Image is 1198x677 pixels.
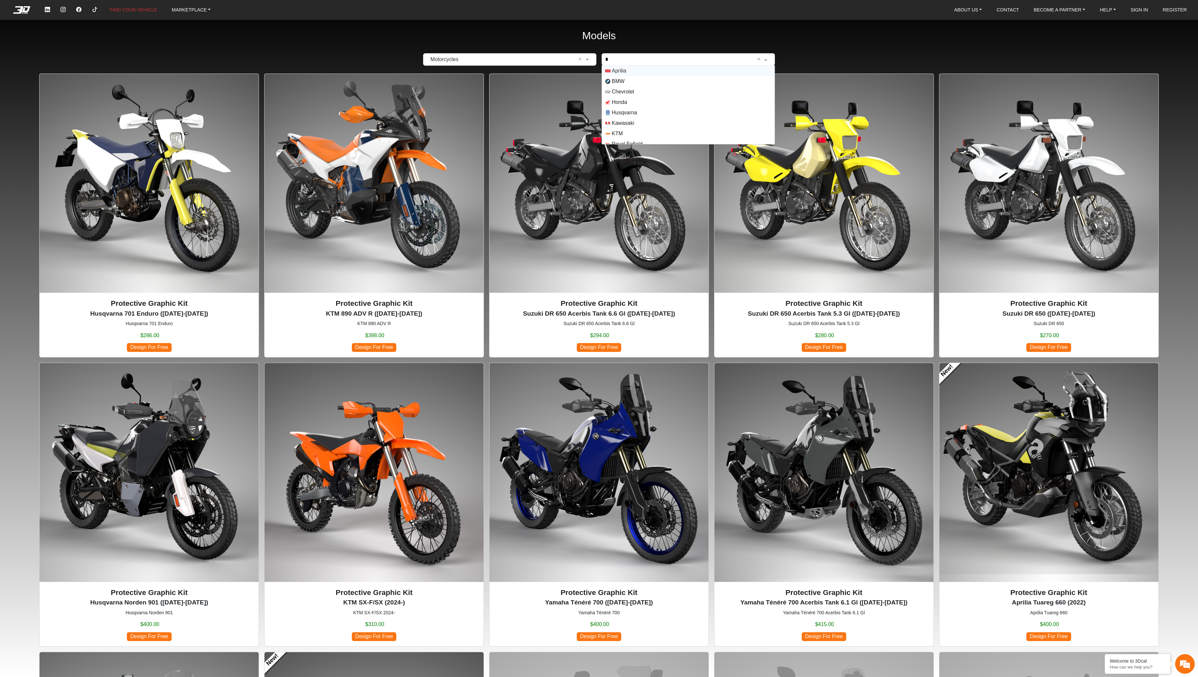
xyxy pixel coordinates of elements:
p: Yamaha Ténéré 700 Acerbis Tank 6.1 Gl (2019-2024) [720,598,928,607]
img: Aprilia [605,68,610,74]
span: Husqvarna [612,109,637,117]
small: KTM SX-F/SX 2024- [270,609,478,616]
p: Protective Graphic Kit [720,298,928,309]
small: Suzuki DR 650 Acerbis Tank 5.3 Gl [720,320,928,327]
span: $400.00 [1040,620,1059,628]
img: 701 Enduronull2016-2024 [40,74,259,293]
small: KTM 890 ADV R [270,320,478,327]
img: Ténéré 700 Acerbis Tank 6.1 Gl2019-2024 [714,363,933,582]
div: KTM SX-F/SX 2024- [264,363,484,647]
span: $280.00 [815,332,834,339]
a: BECOME A PARTNER [1031,3,1087,17]
span: Kawasaki [612,119,634,127]
span: Clean Field [578,56,584,63]
small: Aprilia Tuareg 660 [945,609,1153,616]
span: $400.00 [140,620,159,628]
span: $270.00 [1040,332,1059,339]
a: REGISTER [1160,3,1189,17]
img: Honda [605,100,610,105]
span: Clean Field [757,56,762,63]
span: Design For Free [577,632,621,641]
small: Suzuki DR 650 [945,320,1153,327]
p: Aprilia Tuareg 660 (2022) [945,598,1153,607]
span: Design For Free [127,343,171,352]
img: DR 650Acerbis Tank 6.6 Gl1996-2024 [489,74,709,293]
span: Design For Free [577,343,621,352]
p: Protective Graphic Kit [495,298,703,309]
span: $415.00 [815,620,834,628]
p: Suzuki DR 650 Acerbis Tank 5.3 Gl (1996-2024) [720,309,928,319]
p: Protective Graphic Kit [945,587,1153,598]
img: Tuareg 660null2022 [939,363,1158,582]
span: $286.00 [140,332,159,339]
p: Husqvarna Norden 901 (2021-2024) [45,598,253,607]
div: Husqvarna Norden 901 [39,363,259,647]
p: Suzuki DR 650 Acerbis Tank 6.6 Gl (1996-2024) [495,309,703,319]
p: Yamaha Ténéré 700 (2019-2024) [495,598,703,607]
div: Yamaha Ténéré 700 Acerbis Tank 6.1 Gl [714,363,934,647]
span: Chevrolet [612,88,634,96]
p: Protective Graphic Kit [270,587,478,598]
span: Design For Free [1026,632,1071,641]
p: Protective Graphic Kit [45,298,253,309]
div: Suzuki DR 650 [939,74,1159,357]
p: Protective Graphic Kit [945,298,1153,309]
a: HELP [1097,3,1119,17]
p: Protective Graphic Kit [495,587,703,598]
small: Yamaha Ténéré 700 Acerbis Tank 6.1 Gl [720,609,928,616]
small: Husqvarna 701 Enduro [45,320,253,327]
small: Suzuki DR 650 Acerbis Tank 6.6 Gl [495,320,703,327]
div: Welcome to 3Dcal [1110,658,1165,664]
a: MARKETPLACE [169,3,213,17]
img: SX-F/SXnull2024- [265,363,484,582]
img: Husqvarna [605,110,610,115]
p: Protective Graphic Kit [270,298,478,309]
span: Design For Free [352,632,396,641]
img: Kawasaki [605,121,610,126]
p: Protective Graphic Kit [720,587,928,598]
span: BMW [612,77,625,85]
span: Aprilia [612,67,626,75]
a: CONTACT [994,3,1021,17]
img: BMW [605,79,610,84]
p: How can we help you? [1110,665,1165,669]
span: Design For Free [802,632,846,641]
p: KTM 890 ADV R (2023-2025) [270,309,478,319]
span: Design For Free [1026,343,1071,352]
p: KTM SX-F/SX (2024-) [270,598,478,607]
img: KTM [605,131,610,136]
img: Norden 901null2021-2024 [40,363,259,582]
ng-dropdown-panel: Options List [602,65,775,144]
p: Husqvarna 701 Enduro (2016-2024) [45,309,253,319]
div: Husqvarna 701 Enduro [39,74,259,357]
a: SIGN IN [1128,3,1151,17]
a: New! [934,357,960,384]
img: DR 650Acerbis Tank 5.3 Gl1996-2024 [714,74,933,293]
small: Husqvarna Norden 901 [45,609,253,616]
div: Suzuki DR 650 Acerbis Tank 5.3 Gl [714,74,934,357]
a: ABOUT US [951,3,984,17]
h2: Models [582,21,616,51]
p: Suzuki DR 650 (1996-2024) [945,309,1153,319]
p: Protective Graphic Kit [45,587,253,598]
a: New! [259,647,286,673]
img: DR 6501996-2024 [939,74,1158,293]
span: Design For Free [127,632,171,641]
small: Yamaha Ténéré 700 [495,609,703,616]
span: Royal Enfield [612,140,642,148]
div: Aprilia Tuareg 660 [939,363,1159,647]
div: KTM 890 ADV R [264,74,484,357]
span: Design For Free [802,343,846,352]
div: Yamaha Ténéré 700 [489,363,709,647]
span: $294.00 [590,332,609,339]
img: Royal Enfield [605,141,610,147]
img: Chevrolet [605,89,610,94]
span: KTM [612,130,623,138]
div: Suzuki DR 650 Acerbis Tank 6.6 Gl [489,74,709,357]
img: 890 ADV R null2023-2025 [265,74,484,293]
span: $398.00 [365,332,384,339]
span: $310.00 [365,620,384,628]
span: Honda [612,98,627,106]
span: Design For Free [352,343,396,352]
img: Ténéré 700null2019-2024 [489,363,709,582]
